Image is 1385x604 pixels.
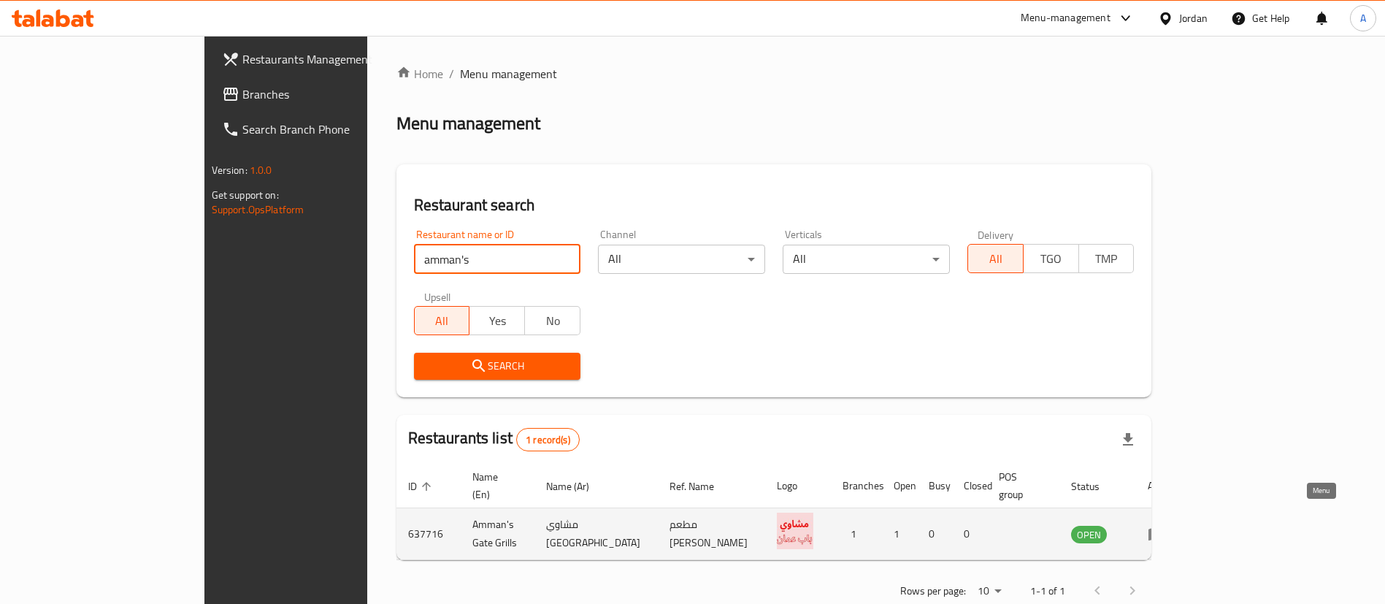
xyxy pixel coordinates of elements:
[882,508,917,560] td: 1
[999,468,1042,503] span: POS group
[396,65,1152,83] nav: breadcrumb
[1136,464,1186,508] th: Action
[210,112,436,147] a: Search Branch Phone
[765,464,831,508] th: Logo
[460,65,557,83] span: Menu management
[396,464,1186,560] table: enhanced table
[472,468,517,503] span: Name (En)
[598,245,765,274] div: All
[658,508,765,560] td: مطعم [PERSON_NAME]
[414,245,581,274] input: Search for restaurant name or ID..
[1078,244,1135,273] button: TMP
[900,582,966,600] p: Rows per page:
[546,478,608,495] span: Name (Ar)
[1071,478,1119,495] span: Status
[952,508,987,560] td: 0
[1029,248,1073,269] span: TGO
[1023,244,1079,273] button: TGO
[777,513,813,549] img: Amman's Gate Grills
[250,161,272,180] span: 1.0.0
[967,244,1024,273] button: All
[408,427,580,451] h2: Restaurants list
[1030,582,1065,600] p: 1-1 of 1
[1021,9,1110,27] div: Menu-management
[670,478,733,495] span: Ref. Name
[461,508,534,560] td: Amman's Gate Grills
[414,306,470,335] button: All
[831,464,882,508] th: Branches
[242,121,424,138] span: Search Branch Phone
[974,248,1018,269] span: All
[972,581,1007,603] div: Rows per page:
[831,508,882,560] td: 1
[396,112,540,135] h2: Menu management
[426,357,569,375] span: Search
[449,65,454,83] li: /
[469,306,525,335] button: Yes
[1085,248,1129,269] span: TMP
[424,291,451,302] label: Upsell
[1179,10,1208,26] div: Jordan
[475,310,519,332] span: Yes
[414,353,581,380] button: Search
[531,310,575,332] span: No
[242,50,424,68] span: Restaurants Management
[783,245,950,274] div: All
[421,310,464,332] span: All
[212,186,279,204] span: Get support on:
[414,194,1135,216] h2: Restaurant search
[517,433,579,447] span: 1 record(s)
[524,306,580,335] button: No
[210,42,436,77] a: Restaurants Management
[534,508,658,560] td: مشاوي [GEOGRAPHIC_DATA]
[408,478,436,495] span: ID
[516,428,580,451] div: Total records count
[978,229,1014,240] label: Delivery
[212,200,304,219] a: Support.OpsPlatform
[242,85,424,103] span: Branches
[210,77,436,112] a: Branches
[952,464,987,508] th: Closed
[212,161,248,180] span: Version:
[1071,527,1107,543] span: OPEN
[882,464,917,508] th: Open
[1360,10,1366,26] span: A
[917,464,952,508] th: Busy
[917,508,952,560] td: 0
